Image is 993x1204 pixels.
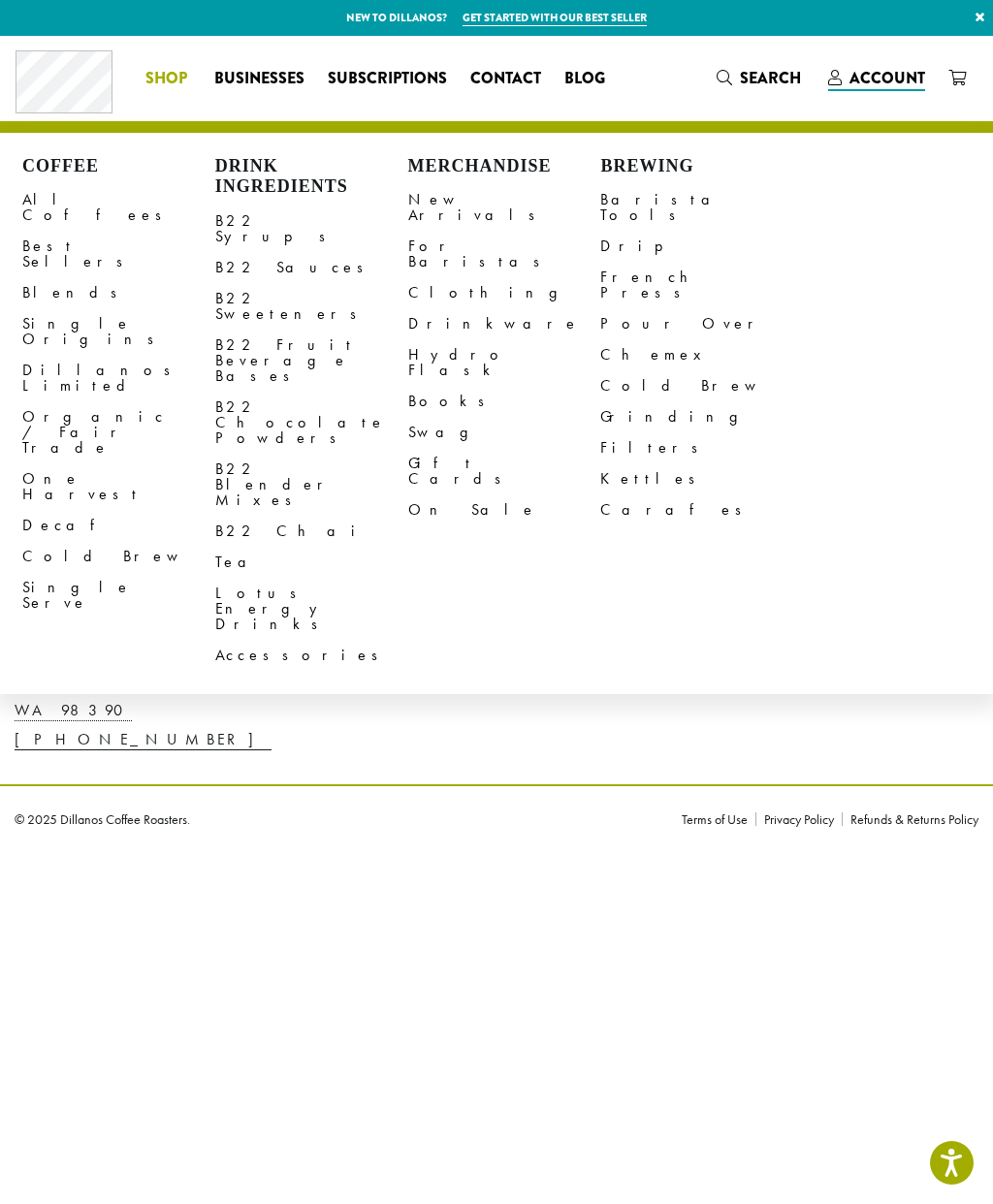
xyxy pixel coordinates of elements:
[22,156,215,177] h4: Coffee
[564,67,605,91] span: Blog
[215,516,408,547] a: B22 Chai
[600,370,793,401] a: Cold Brew
[215,640,408,671] a: Accessories
[22,463,215,510] a: One Harvest
[22,184,215,231] a: All Coffees
[740,67,801,89] span: Search
[215,252,408,283] a: B22 Sauces
[408,448,601,494] a: Gift Cards
[682,812,755,826] a: Terms of Use
[600,463,793,494] a: Kettles
[408,417,601,448] a: Swag
[408,386,601,417] a: Books
[145,67,187,91] span: Shop
[408,494,601,525] a: On Sale
[215,392,408,454] a: B22 Chocolate Powders
[22,355,215,401] a: Dillanos Limited
[600,231,793,262] a: Drip
[600,156,793,177] h4: Brewing
[215,283,408,330] a: B22 Sweeteners
[22,510,215,541] a: Decaf
[22,231,215,277] a: Best Sellers
[408,339,601,386] a: Hydro Flask
[408,231,601,277] a: For Baristas
[214,67,304,91] span: Businesses
[22,277,215,308] a: Blends
[215,330,408,392] a: B22 Fruit Beverage Bases
[463,10,647,26] a: Get started with our best seller
[600,184,793,231] a: Barista Tools
[600,432,793,463] a: Filters
[705,62,817,94] a: Search
[22,572,215,618] a: Single Serve
[408,156,601,177] h4: Merchandise
[755,812,842,826] a: Privacy Policy
[600,494,793,525] a: Carafes
[600,339,793,370] a: Chemex
[134,63,203,94] a: Shop
[215,454,408,516] a: B22 Blender Mixes
[600,262,793,308] a: French Press
[15,812,653,826] p: © 2025 Dillanos Coffee Roasters.
[215,206,408,252] a: B22 Syrups
[470,67,541,91] span: Contact
[22,308,215,355] a: Single Origins
[215,156,408,198] h4: Drink Ingredients
[600,401,793,432] a: Grinding
[215,547,408,578] a: Tea
[215,578,408,640] a: Lotus Energy Drinks
[22,541,215,572] a: Cold Brew
[849,67,925,89] span: Account
[408,308,601,339] a: Drinkware
[408,277,601,308] a: Clothing
[600,308,793,339] a: Pour Over
[328,67,447,91] span: Subscriptions
[22,401,215,463] a: Organic / Fair Trade
[842,812,978,826] a: Refunds & Returns Policy
[408,184,601,231] a: New Arrivals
